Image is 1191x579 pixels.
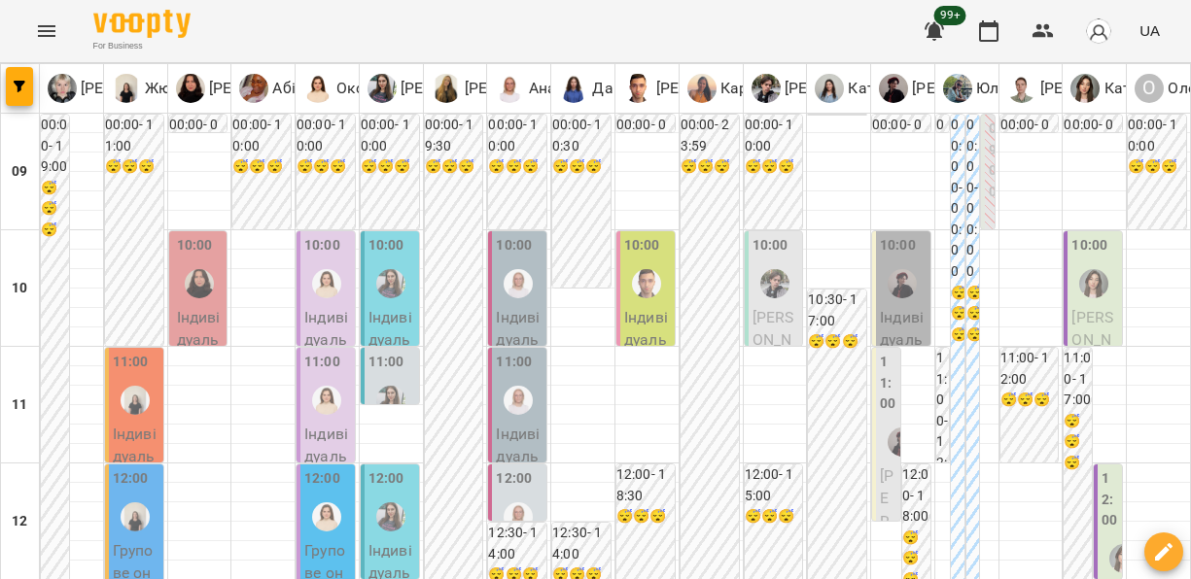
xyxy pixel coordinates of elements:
h6: 10:30 - 17:00 [808,289,866,331]
p: Катерина [844,77,917,100]
h6: 😴😴😴 [425,156,483,178]
div: Михайло [623,74,774,103]
img: Анастасія [504,386,533,415]
div: Олександра [176,74,327,103]
h6: 😴😴😴 [1064,411,1092,474]
div: Юля [943,74,1008,103]
label: 11:00 [880,352,896,415]
h6: 12:00 - 18:00 [902,464,930,528]
img: К [687,74,717,103]
p: Юля [972,77,1008,100]
a: К Каріна [687,74,770,103]
h6: 00:00 - 09:00 [169,115,228,156]
h6: 😴😴😴 [1000,390,1059,411]
h6: 11:00 - 12:00 [936,348,949,516]
h6: 😴😴😴 [105,156,163,178]
h6: 10 [12,278,27,299]
p: [PERSON_NAME] [461,77,582,100]
img: О [176,74,205,103]
div: Каріна [687,74,770,103]
button: UA [1132,13,1168,49]
button: Menu [23,8,70,54]
img: Жюлі [121,502,150,531]
label: 12:00 [368,468,404,490]
label: 09:00 [989,119,1000,202]
a: О Оксана [303,74,390,103]
div: О [1135,74,1164,103]
h6: 12 [12,511,27,532]
img: Юлія [376,269,405,298]
h6: 😴😴😴 [966,283,979,346]
h6: 00:00 - 09:00 [872,115,930,156]
a: М [PERSON_NAME] [752,74,902,103]
label: 10:00 [624,235,660,256]
span: [PERSON_NAME] [753,308,794,372]
img: О [303,74,333,103]
label: 12:00 [304,468,340,490]
div: Катерина [815,74,917,103]
img: М [623,74,652,103]
div: Михайло [632,269,661,298]
span: UA [1139,20,1160,41]
h6: 00:00 - 00:00 [951,115,963,283]
img: Д [559,74,588,103]
p: Абігейл [268,77,328,100]
h6: 😴😴😴 [808,331,866,353]
img: Олександра [185,269,214,298]
div: Жюлі [121,386,150,415]
p: [PERSON_NAME] [652,77,774,100]
a: А [PERSON_NAME] [879,74,1030,103]
p: Каріна [717,77,770,100]
img: Ю [943,74,972,103]
img: Микита [760,269,789,298]
img: Оксана [312,502,341,531]
span: 99+ [934,6,966,25]
span: For Business [93,40,191,52]
div: Микита [752,74,902,103]
a: М [PERSON_NAME] [432,74,582,103]
label: 12:00 [496,468,532,490]
h6: 00:00 - 09:00 [1000,115,1059,156]
div: Катя [1109,544,1138,573]
h6: 00:00 - 10:00 [232,115,291,156]
a: М [PERSON_NAME] [623,74,774,103]
h6: 😴😴😴 [616,506,675,528]
h6: 00:00 - 10:00 [745,115,803,156]
p: [PERSON_NAME] [397,77,518,100]
img: Оксана [312,386,341,415]
h6: 12:30 - 14:00 [488,523,546,564]
img: Ю [368,74,397,103]
a: А [PERSON_NAME] [1007,74,1158,103]
img: Юлія [376,502,405,531]
div: Жюлі [112,74,185,103]
p: [PERSON_NAME] [781,77,902,100]
div: Оксана [303,74,390,103]
p: Жюлі [141,77,185,100]
span: [PERSON_NAME] [1071,308,1113,372]
img: Катя [1079,269,1108,298]
a: Ю Юля [943,74,1008,103]
div: Андрій [1007,74,1158,103]
a: Ю [PERSON_NAME] [368,74,518,103]
img: avatar_s.png [1085,17,1112,45]
h6: 😴😴😴 [1128,156,1186,178]
label: 11:00 [113,352,149,373]
p: [PERSON_NAME] [205,77,327,100]
img: Ж [112,74,141,103]
a: Д Даніела [559,74,651,103]
label: 10:00 [753,235,788,256]
label: 12:00 [1102,468,1118,531]
h6: 11 [12,394,27,416]
img: Оксана [312,269,341,298]
img: М [432,74,461,103]
label: 10:00 [496,235,532,256]
h6: 😴😴😴 [552,156,611,178]
h6: 12:00 - 15:00 [745,464,803,506]
a: О [PERSON_NAME] [176,74,327,103]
